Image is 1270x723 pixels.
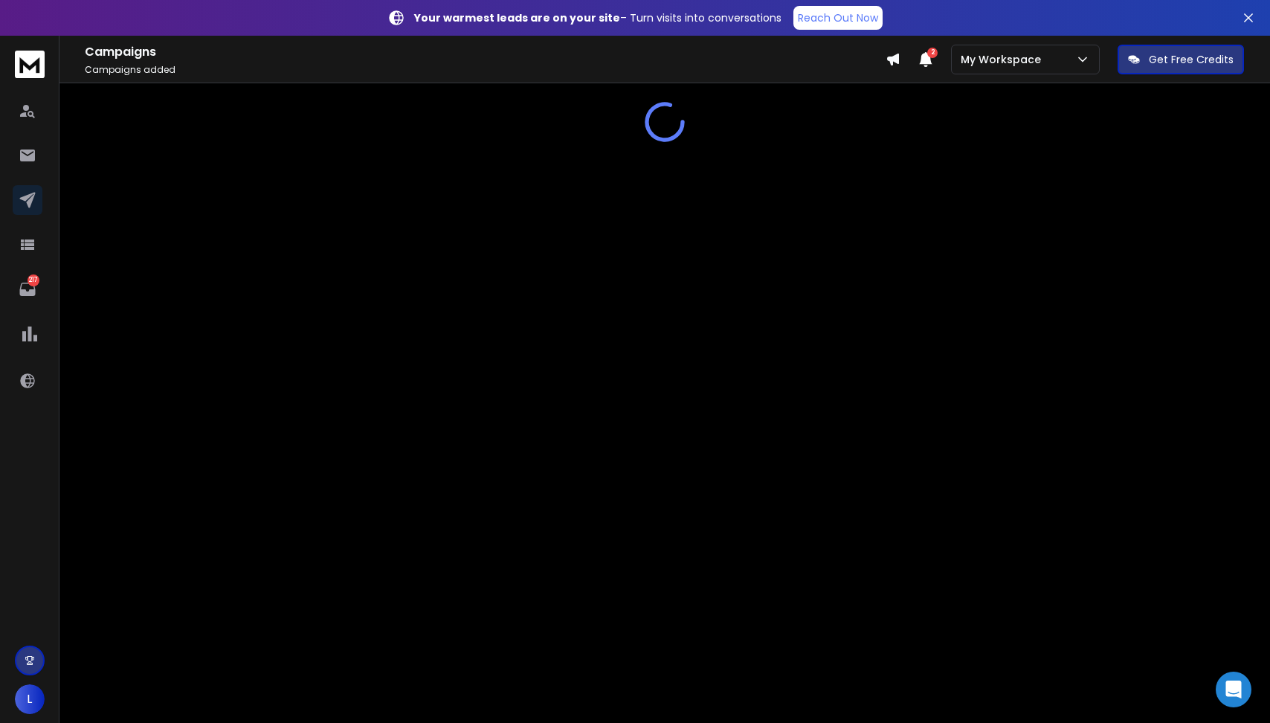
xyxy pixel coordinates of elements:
[1118,45,1244,74] button: Get Free Credits
[15,684,45,714] button: L
[798,10,878,25] p: Reach Out Now
[15,51,45,78] img: logo
[927,48,938,58] span: 2
[85,64,886,76] p: Campaigns added
[1149,52,1234,67] p: Get Free Credits
[1216,672,1251,707] div: Open Intercom Messenger
[793,6,883,30] a: Reach Out Now
[85,43,886,61] h1: Campaigns
[414,10,781,25] p: – Turn visits into conversations
[28,274,39,286] p: 217
[961,52,1047,67] p: My Workspace
[13,274,42,304] a: 217
[414,10,620,25] strong: Your warmest leads are on your site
